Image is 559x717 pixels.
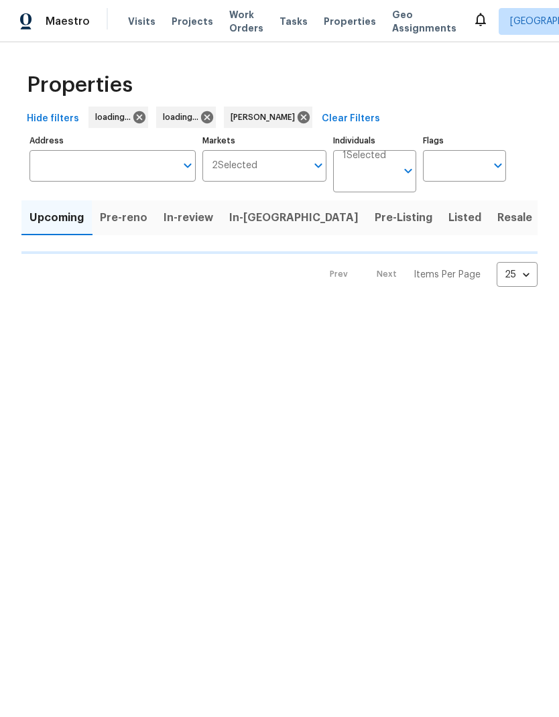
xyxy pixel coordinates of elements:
span: Projects [172,15,213,28]
span: Properties [27,78,133,92]
label: Markets [202,137,327,145]
span: loading... [95,111,136,124]
span: Upcoming [29,208,84,227]
span: Pre-reno [100,208,147,227]
span: loading... [163,111,204,124]
button: Open [489,156,507,175]
span: Visits [128,15,156,28]
button: Hide filters [21,107,84,131]
span: Tasks [279,17,308,26]
span: 1 Selected [343,150,386,161]
span: 2 Selected [212,160,257,172]
div: 25 [497,257,538,292]
button: Open [178,156,197,175]
button: Clear Filters [316,107,385,131]
span: Properties [324,15,376,28]
button: Open [309,156,328,175]
span: Pre-Listing [375,208,432,227]
span: [PERSON_NAME] [231,111,300,124]
div: loading... [156,107,216,128]
span: Resale [497,208,532,227]
span: Clear Filters [322,111,380,127]
label: Flags [423,137,506,145]
div: [PERSON_NAME] [224,107,312,128]
p: Items Per Page [414,268,481,281]
span: Hide filters [27,111,79,127]
label: Address [29,137,196,145]
span: In-review [164,208,213,227]
span: Work Orders [229,8,263,35]
label: Individuals [333,137,416,145]
span: Geo Assignments [392,8,456,35]
span: In-[GEOGRAPHIC_DATA] [229,208,359,227]
nav: Pagination Navigation [317,262,538,287]
span: Maestro [46,15,90,28]
div: loading... [88,107,148,128]
span: Listed [448,208,481,227]
button: Open [399,161,418,180]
